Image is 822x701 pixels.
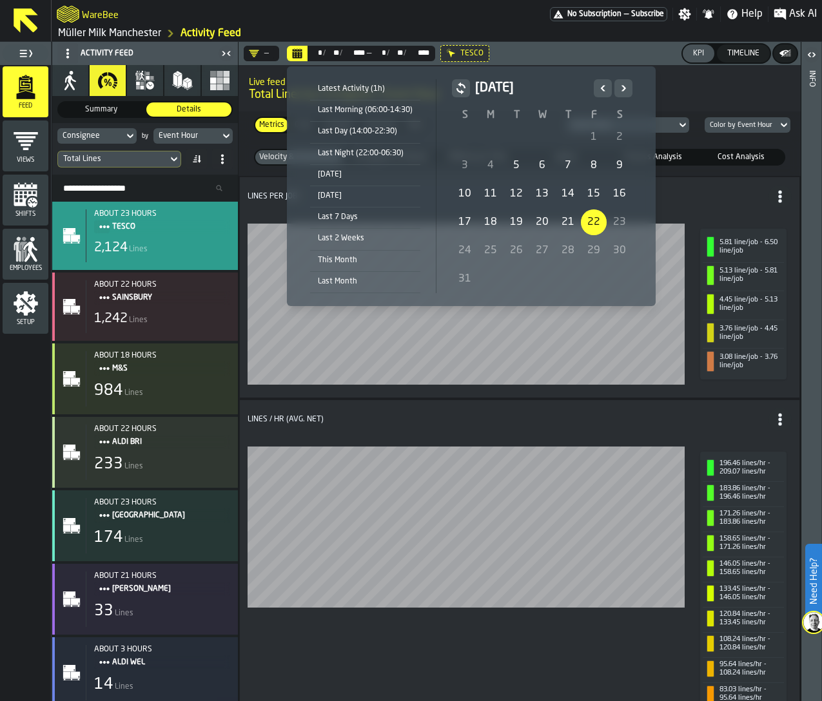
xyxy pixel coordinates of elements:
[478,181,504,207] div: 11
[452,79,470,97] button: button-
[607,124,632,150] div: Saturday, August 2, 2025
[607,153,632,178] div: Saturday, August 9, 2025
[607,209,632,235] div: 23
[581,108,607,123] th: F
[581,209,607,235] div: Today, Selected Date: Friday, August 22, 2025, Friday, August 22, 2025 selected, Last available date
[478,238,504,264] div: 25
[310,168,420,182] div: [DATE]
[607,124,632,150] div: 2
[310,103,420,117] div: Last Morning (06:00-14:30)
[529,181,555,207] div: Wednesday, August 13, 2025
[310,82,420,96] div: Latest Activity (1h)
[581,153,607,178] div: Friday, August 8, 2025
[452,209,478,235] div: 17
[581,181,607,207] div: 15
[529,108,555,123] th: W
[297,77,645,296] div: Select date range Select date range
[478,108,504,123] th: M
[478,153,504,178] div: Monday, August 4, 2025
[807,545,821,617] label: Need Help?
[555,153,581,178] div: Thursday, August 7, 2025
[310,253,420,267] div: This Month
[555,209,581,235] div: Thursday, August 21, 2025
[529,181,555,207] div: 13
[452,153,478,178] div: 3
[504,238,529,264] div: 26
[555,181,581,207] div: 14
[555,153,581,178] div: 7
[607,181,632,207] div: 16
[581,124,607,150] div: Friday, August 1, 2025
[529,238,555,264] div: 27
[452,79,632,293] div: August 2025
[310,231,420,245] div: Last 2 Weeks
[607,108,632,123] th: S
[310,189,420,203] div: [DATE]
[504,153,529,178] div: Tuesday, August 5, 2025, First available date
[452,266,478,292] div: 31
[452,238,478,264] div: 24
[529,238,555,264] div: Wednesday, August 27, 2025
[504,209,529,235] div: Tuesday, August 19, 2025
[478,238,504,264] div: Monday, August 25, 2025
[452,238,478,264] div: Sunday, August 24, 2025
[504,209,529,235] div: 19
[581,238,607,264] div: Friday, August 29, 2025
[581,238,607,264] div: 29
[452,153,478,178] div: Sunday, August 3, 2025
[581,124,607,150] div: 1
[478,209,504,235] div: Monday, August 18, 2025
[607,209,632,235] div: Saturday, August 23, 2025
[452,266,478,292] div: Sunday, August 31, 2025
[310,124,420,139] div: Last Day (14:00-22:30)
[555,238,581,264] div: 28
[452,209,478,235] div: Sunday, August 17, 2025
[452,181,478,207] div: 10
[529,209,555,235] div: 20
[452,108,478,123] th: S
[310,210,420,224] div: Last 7 Days
[614,79,632,97] button: Next
[581,181,607,207] div: Friday, August 15, 2025
[581,209,607,235] div: 22
[504,108,529,123] th: T
[607,153,632,178] div: 9
[475,79,589,97] h2: [DATE]
[504,238,529,264] div: Tuesday, August 26, 2025
[504,153,529,178] div: 5
[529,153,555,178] div: Wednesday, August 6, 2025
[555,181,581,207] div: Thursday, August 14, 2025
[310,274,420,289] div: Last Month
[452,108,632,293] table: August 2025
[478,181,504,207] div: Monday, August 11, 2025
[310,146,420,160] div: Last Night (22:00-06:30)
[555,108,581,123] th: T
[555,238,581,264] div: Thursday, August 28, 2025
[607,238,632,264] div: Saturday, August 30, 2025
[504,181,529,207] div: 12
[529,209,555,235] div: Wednesday, August 20, 2025
[478,153,504,178] div: 4
[504,181,529,207] div: Tuesday, August 12, 2025
[607,181,632,207] div: Saturday, August 16, 2025
[452,181,478,207] div: Sunday, August 10, 2025
[555,209,581,235] div: 21
[478,209,504,235] div: 18
[529,153,555,178] div: 6
[581,153,607,178] div: 8
[594,79,612,97] button: Previous
[607,238,632,264] div: 30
